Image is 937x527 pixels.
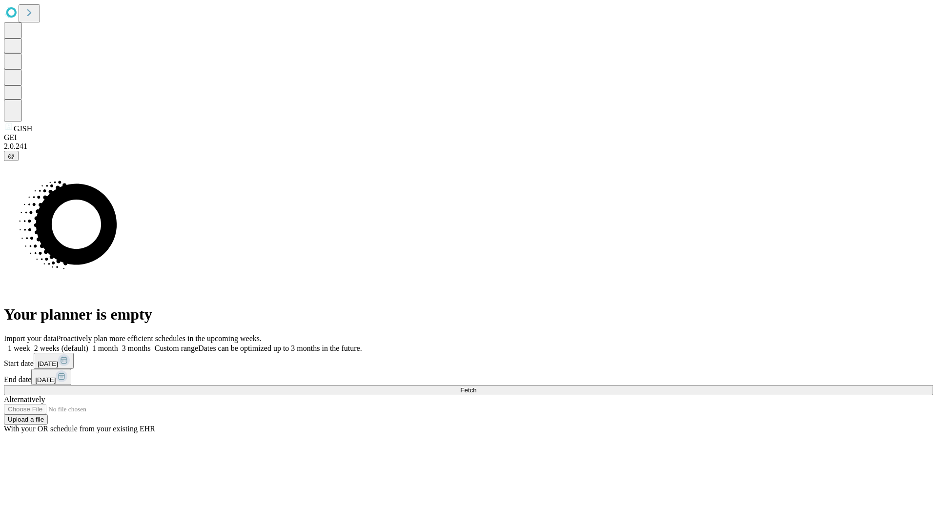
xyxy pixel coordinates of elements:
span: With your OR schedule from your existing EHR [4,425,155,433]
span: Custom range [155,344,198,352]
span: Fetch [460,386,476,394]
h1: Your planner is empty [4,305,933,324]
button: @ [4,151,19,161]
span: GJSH [14,124,32,133]
div: End date [4,369,933,385]
div: Start date [4,353,933,369]
span: Dates can be optimized up to 3 months in the future. [198,344,362,352]
div: GEI [4,133,933,142]
button: Fetch [4,385,933,395]
span: 1 month [92,344,118,352]
span: [DATE] [38,360,58,367]
div: 2.0.241 [4,142,933,151]
span: Proactively plan more efficient schedules in the upcoming weeks. [57,334,262,343]
span: 1 week [8,344,30,352]
span: Alternatively [4,395,45,404]
span: Import your data [4,334,57,343]
span: @ [8,152,15,160]
button: [DATE] [31,369,71,385]
button: Upload a file [4,414,48,425]
button: [DATE] [34,353,74,369]
span: [DATE] [35,376,56,384]
span: 2 weeks (default) [34,344,88,352]
span: 3 months [122,344,151,352]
